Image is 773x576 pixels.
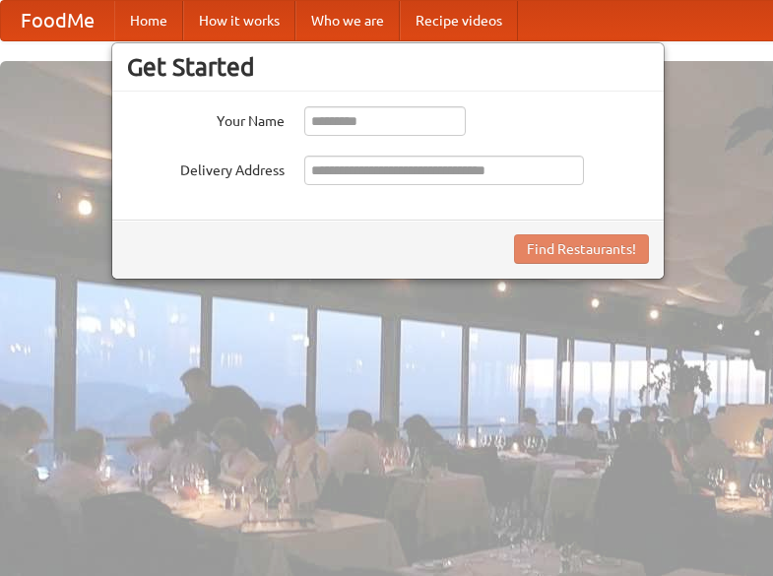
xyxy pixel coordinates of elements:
[127,106,285,131] label: Your Name
[1,1,114,40] a: FoodMe
[127,52,649,82] h3: Get Started
[127,156,285,180] label: Delivery Address
[400,1,518,40] a: Recipe videos
[295,1,400,40] a: Who we are
[114,1,183,40] a: Home
[514,234,649,264] button: Find Restaurants!
[183,1,295,40] a: How it works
